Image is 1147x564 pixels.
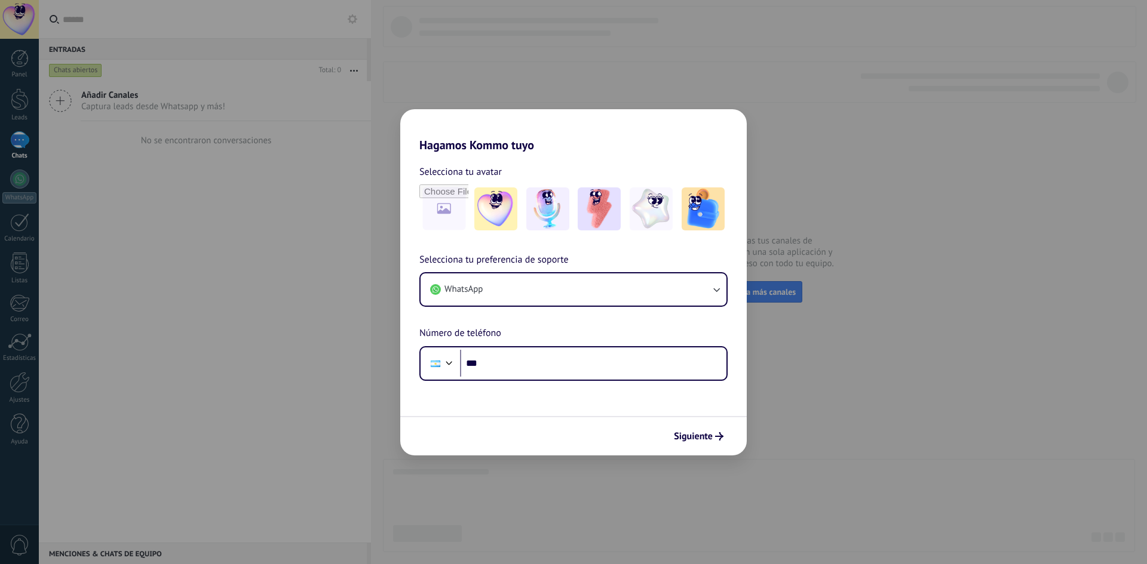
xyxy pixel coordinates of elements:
button: WhatsApp [421,273,726,306]
img: -2.jpeg [526,187,569,230]
button: Siguiente [668,426,729,446]
span: Número de teléfono [419,326,501,341]
span: Selecciona tu preferencia de soporte [419,252,569,268]
span: WhatsApp [444,283,483,295]
img: -4.jpeg [630,187,673,230]
img: -1.jpeg [474,187,517,230]
img: -3.jpeg [578,187,621,230]
h2: Hagamos Kommo tuyo [400,109,747,152]
span: Siguiente [674,432,713,440]
span: Selecciona tu avatar [419,164,502,180]
div: Argentina: + 54 [424,351,447,376]
img: -5.jpeg [682,187,725,230]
